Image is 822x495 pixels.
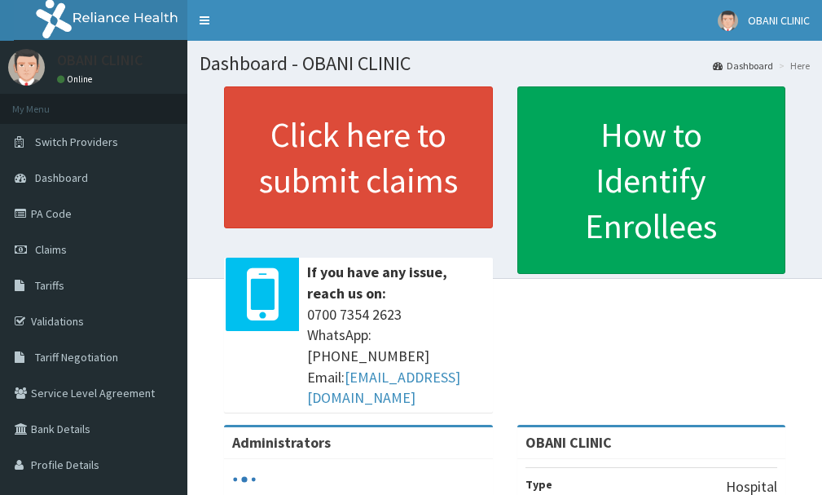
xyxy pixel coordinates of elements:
svg: audio-loading [232,467,257,492]
strong: OBANI CLINIC [525,433,612,452]
span: Dashboard [35,170,88,185]
b: Administrators [232,433,331,452]
span: Tariffs [35,278,64,293]
b: If you have any issue, reach us on: [307,263,447,303]
span: Tariff Negotiation [35,350,118,365]
a: [EMAIL_ADDRESS][DOMAIN_NAME] [307,368,460,408]
a: Click here to submit claims [224,86,493,228]
span: Claims [35,242,67,257]
p: OBANI CLINIC [57,53,143,68]
span: Switch Providers [35,135,118,149]
h1: Dashboard - OBANI CLINIC [200,53,810,74]
span: OBANI CLINIC [748,13,810,28]
img: User Image [8,49,45,86]
b: Type [525,477,552,492]
img: User Image [718,11,738,31]
span: 0700 7354 2623 WhatsApp: [PHONE_NUMBER] Email: [307,304,485,409]
li: Here [775,59,810,73]
a: How to Identify Enrollees [517,86,786,274]
a: Dashboard [713,59,773,73]
a: Online [57,73,96,85]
